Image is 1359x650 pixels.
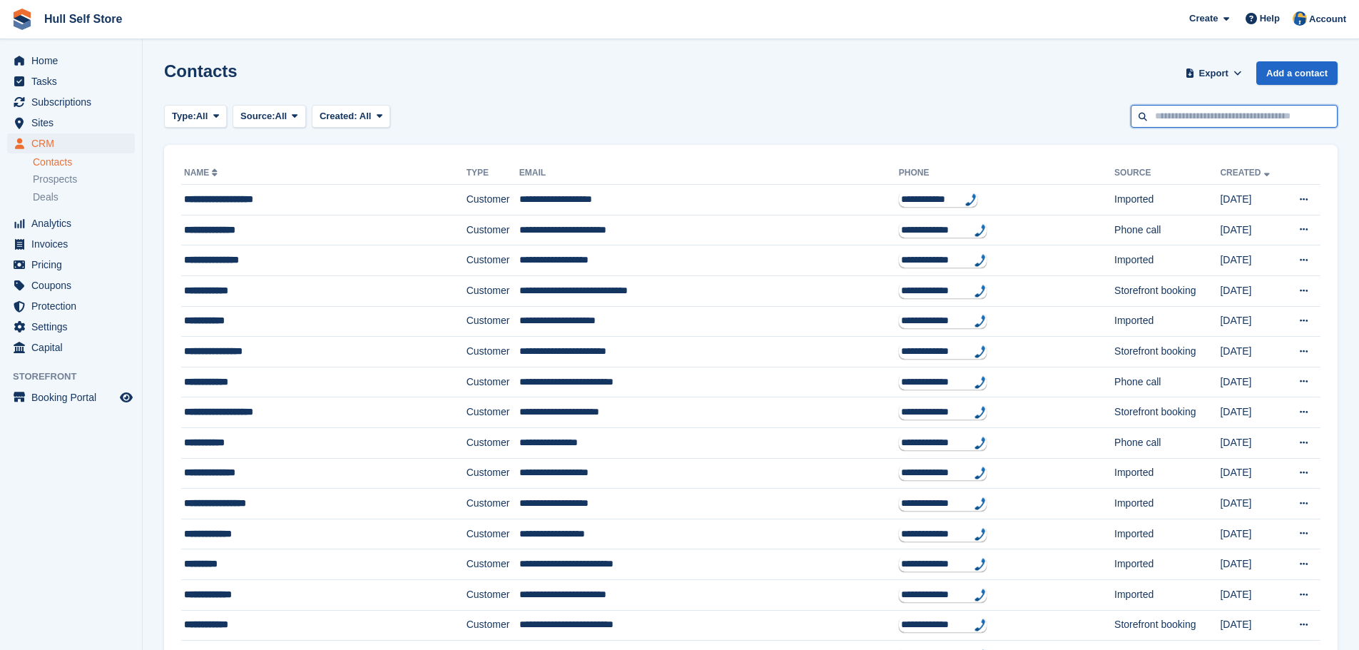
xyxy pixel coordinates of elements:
span: Account [1309,12,1346,26]
span: Pricing [31,255,117,275]
a: Prospects [33,172,135,187]
img: hfpfyWBK5wQHBAGPgDf9c6qAYOxxMAAAAASUVORK5CYII= [974,254,986,267]
span: Prospects [33,173,77,186]
th: Email [519,162,899,185]
a: menu [7,113,135,133]
button: Created: All [312,105,390,128]
td: Customer [467,215,519,245]
img: hfpfyWBK5wQHBAGPgDf9c6qAYOxxMAAAAASUVORK5CYII= [974,315,986,327]
td: Customer [467,185,519,215]
span: All [275,109,287,123]
td: Imported [1114,489,1220,519]
h1: Contacts [164,61,238,81]
img: hfpfyWBK5wQHBAGPgDf9c6qAYOxxMAAAAASUVORK5CYII= [974,406,986,419]
span: Settings [31,317,117,337]
td: [DATE] [1220,245,1283,276]
span: Sites [31,113,117,133]
td: Imported [1114,245,1220,276]
a: menu [7,213,135,233]
td: Phone call [1114,427,1220,458]
td: Storefront booking [1114,397,1220,428]
span: Storefront [13,370,142,384]
td: Customer [467,427,519,458]
span: All [360,111,372,121]
img: hfpfyWBK5wQHBAGPgDf9c6qAYOxxMAAAAASUVORK5CYII= [965,193,977,206]
img: Hull Self Store [1293,11,1307,26]
span: Deals [33,191,58,204]
a: menu [7,387,135,407]
img: stora-icon-8386f47178a22dfd0bd8f6a31ec36ba5ce8667c1dd55bd0f319d3a0aa187defe.svg [11,9,33,30]
a: menu [7,133,135,153]
span: Capital [31,337,117,357]
td: Customer [467,579,519,610]
a: Hull Self Store [39,7,128,31]
span: Type: [172,109,196,123]
a: Deals [33,190,135,205]
img: hfpfyWBK5wQHBAGPgDf9c6qAYOxxMAAAAASUVORK5CYII= [974,376,986,389]
td: [DATE] [1220,185,1283,215]
td: Imported [1114,306,1220,337]
a: menu [7,92,135,112]
img: hfpfyWBK5wQHBAGPgDf9c6qAYOxxMAAAAASUVORK5CYII= [974,224,986,237]
td: Phone call [1114,367,1220,397]
span: Analytics [31,213,117,233]
a: Add a contact [1256,61,1338,85]
td: Customer [467,367,519,397]
td: [DATE] [1220,458,1283,489]
td: Storefront booking [1114,610,1220,641]
a: menu [7,337,135,357]
td: Imported [1114,185,1220,215]
button: Source: All [233,105,306,128]
td: [DATE] [1220,215,1283,245]
td: [DATE] [1220,549,1283,580]
td: [DATE] [1220,367,1283,397]
a: menu [7,71,135,91]
td: Customer [467,458,519,489]
th: Source [1114,162,1220,185]
img: hfpfyWBK5wQHBAGPgDf9c6qAYOxxMAAAAASUVORK5CYII= [974,285,986,298]
img: hfpfyWBK5wQHBAGPgDf9c6qAYOxxMAAAAASUVORK5CYII= [974,558,986,571]
span: All [196,109,208,123]
td: Imported [1114,458,1220,489]
td: Customer [467,610,519,641]
td: Customer [467,245,519,276]
span: Source: [240,109,275,123]
span: Created: [320,111,357,121]
td: [DATE] [1220,397,1283,428]
td: Customer [467,549,519,580]
img: hfpfyWBK5wQHBAGPgDf9c6qAYOxxMAAAAASUVORK5CYII= [974,467,986,479]
td: Storefront booking [1114,337,1220,367]
span: Subscriptions [31,92,117,112]
td: Customer [467,275,519,306]
td: Imported [1114,579,1220,610]
td: [DATE] [1220,489,1283,519]
a: Name [184,168,220,178]
a: Created [1220,168,1272,178]
img: hfpfyWBK5wQHBAGPgDf9c6qAYOxxMAAAAASUVORK5CYII= [974,589,986,601]
span: CRM [31,133,117,153]
span: Invoices [31,234,117,254]
td: Phone call [1114,215,1220,245]
td: Storefront booking [1114,275,1220,306]
img: hfpfyWBK5wQHBAGPgDf9c6qAYOxxMAAAAASUVORK5CYII= [974,437,986,450]
th: Phone [899,162,1114,185]
td: Imported [1114,519,1220,549]
span: Tasks [31,71,117,91]
td: Customer [467,397,519,428]
td: [DATE] [1220,306,1283,337]
button: Export [1182,61,1245,85]
span: Export [1199,66,1228,81]
span: Coupons [31,275,117,295]
span: Help [1260,11,1280,26]
td: [DATE] [1220,337,1283,367]
img: hfpfyWBK5wQHBAGPgDf9c6qAYOxxMAAAAASUVORK5CYII= [974,619,986,631]
img: hfpfyWBK5wQHBAGPgDf9c6qAYOxxMAAAAASUVORK5CYII= [974,528,986,541]
td: Imported [1114,549,1220,580]
a: Contacts [33,156,135,169]
a: menu [7,317,135,337]
td: Customer [467,519,519,549]
td: [DATE] [1220,610,1283,641]
td: [DATE] [1220,427,1283,458]
span: Booking Portal [31,387,117,407]
td: [DATE] [1220,275,1283,306]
